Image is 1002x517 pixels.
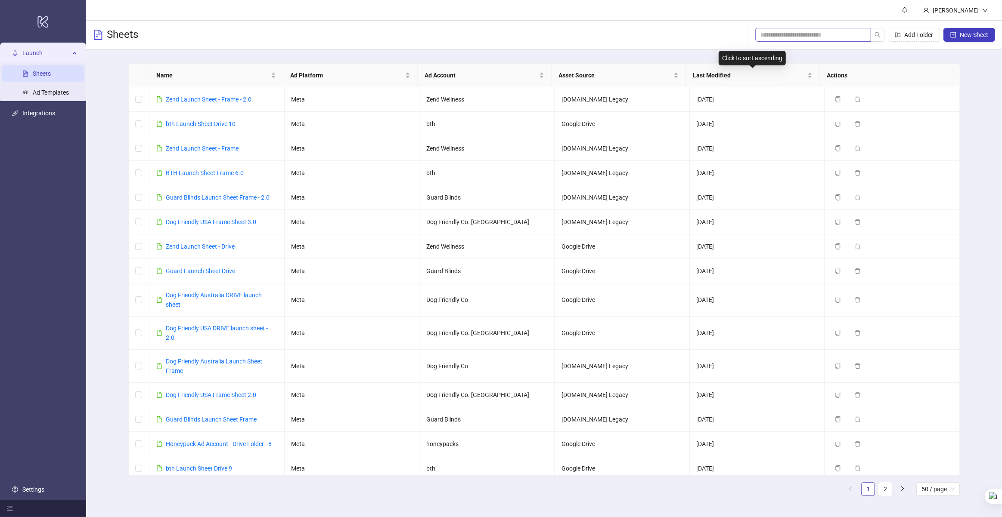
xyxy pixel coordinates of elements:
[555,407,690,432] td: [DOMAIN_NAME] Legacy
[686,64,820,87] th: Last Modified
[419,407,555,432] td: Guard Blinds
[156,392,162,398] span: file
[835,194,841,200] span: copy
[719,51,786,65] div: Click to sort ascending
[156,363,162,369] span: file
[835,441,841,447] span: copy
[902,7,908,13] span: bell
[149,64,284,87] th: Name
[690,283,825,317] td: [DATE]
[419,283,555,317] td: Dog Friendly Co
[555,210,690,234] td: [DOMAIN_NAME] Legacy
[555,259,690,283] td: Google Drive
[855,330,861,336] span: delete
[835,121,841,127] span: copy
[290,71,403,80] span: Ad Platform
[896,482,909,496] li: Next Page
[419,161,555,185] td: bth
[33,70,51,77] a: Sheets
[923,7,929,13] span: user
[943,28,995,42] button: New Sheet
[156,194,162,200] span: file
[875,32,881,38] span: search
[166,465,232,472] a: bth Launch Sheet Drive 9
[690,407,825,432] td: [DATE]
[844,482,858,496] button: left
[855,363,861,369] span: delete
[888,28,940,42] button: Add Folder
[835,465,841,471] span: copy
[855,145,861,151] span: delete
[285,259,420,283] td: Meta
[855,416,861,422] span: delete
[835,268,841,274] span: copy
[419,112,555,136] td: bth
[555,87,690,112] td: [DOMAIN_NAME] Legacy
[12,50,18,56] span: rocket
[690,456,825,481] td: [DATE]
[419,210,555,234] td: Dog Friendly Co. [GEOGRAPHIC_DATA]
[904,31,933,38] span: Add Folder
[855,441,861,447] span: delete
[835,243,841,249] span: copy
[166,358,262,374] a: Dog Friendly Australia Launch Sheet Frame
[835,145,841,151] span: copy
[690,161,825,185] td: [DATE]
[166,218,256,225] a: Dog Friendly USA Frame Sheet 3.0
[419,259,555,283] td: Guard Blinds
[22,44,70,62] span: Launch
[690,185,825,210] td: [DATE]
[156,96,162,102] span: file
[950,32,956,38] span: plus-square
[419,432,555,456] td: honeypacks
[419,456,555,481] td: bth
[690,350,825,383] td: [DATE]
[22,110,55,117] a: Integrations
[690,210,825,234] td: [DATE]
[156,243,162,249] span: file
[555,283,690,317] td: Google Drive
[855,96,861,102] span: delete
[419,185,555,210] td: Guard Blinds
[690,432,825,456] td: [DATE]
[835,170,841,176] span: copy
[855,297,861,303] span: delete
[690,259,825,283] td: [DATE]
[285,407,420,432] td: Meta
[285,161,420,185] td: Meta
[916,482,960,496] div: Page Size
[862,483,875,495] a: 1
[419,317,555,350] td: Dog Friendly Co. [GEOGRAPHIC_DATA]
[855,465,861,471] span: delete
[156,297,162,303] span: file
[555,161,690,185] td: [DOMAIN_NAME] Legacy
[166,440,272,447] a: Honeypack Ad Account - Drive Folder - 8
[690,234,825,259] td: [DATE]
[166,120,236,127] a: bth Launch Sheet Drive 10
[285,210,420,234] td: Meta
[895,32,901,38] span: folder-add
[419,136,555,161] td: Zend Wellness
[166,243,235,250] a: Zend Launch Sheet - Drive
[419,234,555,259] td: Zend Wellness
[855,194,861,200] span: delete
[285,185,420,210] td: Meta
[166,416,257,423] a: Guard Blinds Launch Sheet Frame
[878,482,892,496] li: 2
[285,317,420,350] td: Meta
[166,325,268,341] a: Dog Friendly USA DRIVE launch sheet - 2.0
[855,170,861,176] span: delete
[156,121,162,127] span: file
[861,482,875,496] li: 1
[555,317,690,350] td: Google Drive
[285,456,420,481] td: Meta
[285,112,420,136] td: Meta
[552,64,686,87] th: Asset Source
[690,383,825,407] td: [DATE]
[929,6,982,15] div: [PERSON_NAME]
[156,219,162,225] span: file
[900,486,905,491] span: right
[555,456,690,481] td: Google Drive
[555,383,690,407] td: [DOMAIN_NAME] Legacy
[166,391,256,398] a: Dog Friendly USA Frame Sheet 2.0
